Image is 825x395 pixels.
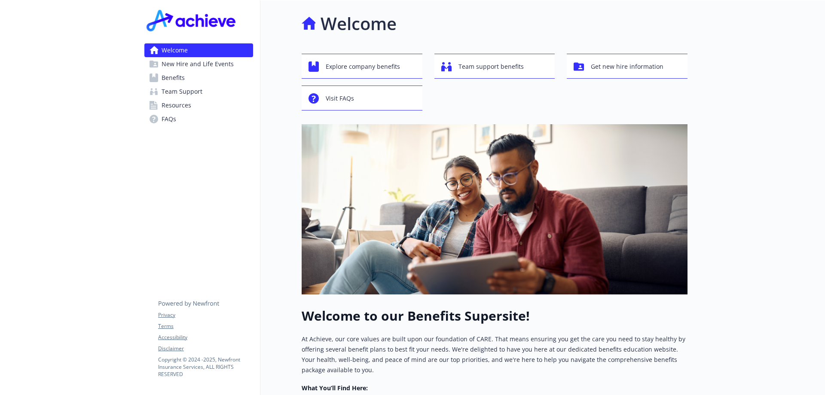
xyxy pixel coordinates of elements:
a: Team Support [144,85,253,98]
button: Team support benefits [434,54,555,79]
span: Benefits [162,71,185,85]
span: Visit FAQs [326,90,354,107]
a: Benefits [144,71,253,85]
h1: Welcome [321,11,397,37]
a: Resources [144,98,253,112]
span: Welcome [162,43,188,57]
a: FAQs [144,112,253,126]
a: New Hire and Life Events [144,57,253,71]
span: Resources [162,98,191,112]
p: Copyright © 2024 - 2025 , Newfront Insurance Services, ALL RIGHTS RESERVED [158,356,253,378]
span: Team Support [162,85,202,98]
span: FAQs [162,112,176,126]
a: Accessibility [158,334,253,341]
img: overview page banner [302,124,687,294]
span: Get new hire information [591,58,663,75]
button: Get new hire information [567,54,687,79]
h1: Welcome to our Benefits Supersite! [302,308,687,324]
button: Visit FAQs [302,86,422,110]
a: Welcome [144,43,253,57]
span: Team support benefits [458,58,524,75]
a: Privacy [158,311,253,319]
p: At Achieve, our core values are built upon our foundation of CARE. That means ensuring you get th... [302,334,687,375]
span: New Hire and Life Events [162,57,234,71]
strong: What You’ll Find Here: [302,384,368,392]
a: Disclaimer [158,345,253,352]
span: Explore company benefits [326,58,400,75]
a: Terms [158,322,253,330]
button: Explore company benefits [302,54,422,79]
